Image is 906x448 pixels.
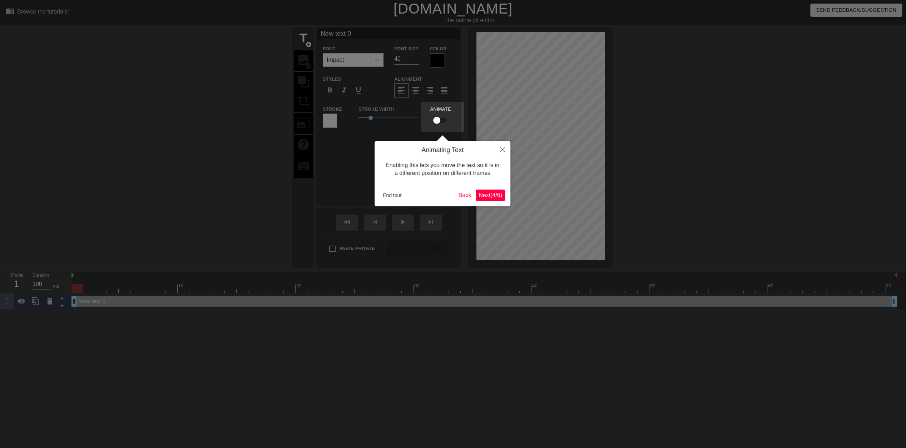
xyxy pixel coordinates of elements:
[495,141,510,157] button: Close
[380,146,505,154] h4: Animating Text
[380,154,505,185] div: Enabling this lets you move the text so it is in a different position on different frames
[476,190,505,201] button: Next
[456,190,474,201] button: Back
[380,190,405,201] button: End tour
[479,192,502,198] span: Next ( 4 / 6 )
